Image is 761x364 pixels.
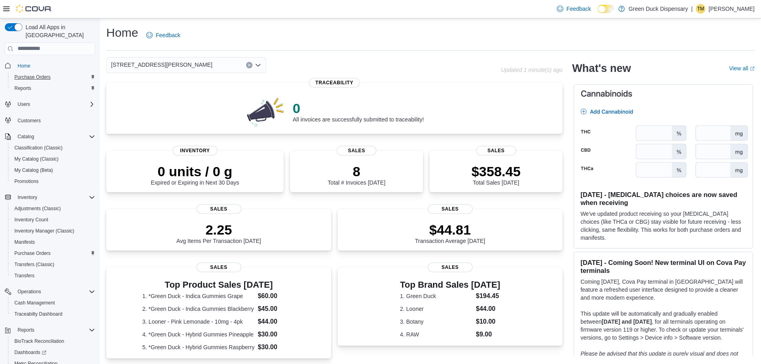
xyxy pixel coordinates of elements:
h1: Home [106,25,138,41]
span: Purchase Orders [11,249,95,258]
div: Expired or Expiring in Next 30 Days [151,163,239,186]
span: Transfers [14,273,34,279]
a: Transfers [11,271,38,280]
span: Inventory [18,194,37,201]
dt: 2. *Green Duck - Indica Gummies Blackberry [142,305,254,313]
dd: $45.00 [258,304,295,314]
span: Manifests [11,237,95,247]
a: Inventory Manager (Classic) [11,226,77,236]
span: Users [18,101,30,107]
a: Purchase Orders [11,72,54,82]
p: We've updated product receiving so your [MEDICAL_DATA] choices (like THCa or CBG) stay visible fo... [580,210,746,242]
a: BioTrack Reconciliation [11,336,68,346]
dd: $9.00 [476,330,500,339]
a: View allExternal link [729,65,755,72]
span: Inventory Manager (Classic) [14,228,74,234]
span: Classification (Classic) [11,143,95,153]
button: Adjustments (Classic) [8,203,98,214]
p: Green Duck Dispensary [629,4,688,14]
h3: Top Brand Sales [DATE] [400,280,500,290]
button: My Catalog (Classic) [8,153,98,165]
div: All invoices are successfully submitted to traceability! [293,100,424,123]
span: My Catalog (Classic) [14,156,59,162]
span: Catalog [14,132,95,141]
span: Transfers (Classic) [11,260,95,269]
span: Cash Management [14,300,55,306]
a: Manifests [11,237,38,247]
button: Users [14,99,33,109]
h3: [DATE] - Coming Soon! New terminal UI on Cova Pay terminals [580,259,746,274]
button: Promotions [8,176,98,187]
a: Inventory Count [11,215,52,225]
h2: What's new [572,62,631,75]
button: Catalog [14,132,37,141]
dt: 4. *Green Duck - Hybrid Gummies Pineapple [142,330,254,338]
dd: $44.00 [476,304,500,314]
button: Customers [2,115,98,126]
a: Customers [14,116,44,125]
p: 0 units / 0 g [151,163,239,179]
a: Promotions [11,177,42,186]
dt: 5. *Green Duck - Hybrid Gummies Raspberry [142,343,254,351]
span: BioTrack Reconciliation [14,338,64,344]
p: This update will be automatically and gradually enabled between , for all terminals operating on ... [580,310,746,342]
h3: [DATE] - [MEDICAL_DATA] choices are now saved when receiving [580,191,746,207]
button: Inventory Count [8,214,98,225]
button: Inventory [14,193,40,202]
span: Sales [428,263,473,272]
span: Customers [18,117,41,124]
p: [PERSON_NAME] [709,4,755,14]
dt: 3. Looner - Pink Lemonade - 10mg - 4pk [142,318,254,326]
span: Operations [14,287,95,296]
span: Transfers (Classic) [14,261,54,268]
dd: $30.00 [258,330,295,339]
span: Dashboards [11,348,95,357]
button: Catalog [2,131,98,142]
span: Inventory [14,193,95,202]
span: Inventory Manager (Classic) [11,226,95,236]
span: Cash Management [11,298,95,308]
button: Inventory [2,192,98,203]
button: Transfers [8,270,98,281]
button: Operations [2,286,98,297]
span: Reports [14,325,95,335]
div: Total Sales [DATE] [471,163,521,186]
span: Sales [197,204,241,214]
span: Sales [337,146,377,155]
a: Dashboards [8,347,98,358]
a: My Catalog (Classic) [11,154,62,164]
span: Inventory Count [11,215,95,225]
dd: $30.00 [258,342,295,352]
span: Users [14,99,95,109]
dt: 2. Looner [400,305,473,313]
p: 0 [293,100,424,116]
strong: [DATE] and [DATE] [602,318,652,325]
span: [STREET_ADDRESS][PERSON_NAME] [111,60,213,70]
span: Traceabilty Dashboard [11,309,95,319]
span: Adjustments (Classic) [11,204,95,213]
button: Reports [2,324,98,336]
button: My Catalog (Beta) [8,165,98,176]
button: Traceabilty Dashboard [8,308,98,320]
a: Dashboards [11,348,50,357]
p: 2.25 [177,222,261,238]
dt: 1. Green Duck [400,292,473,300]
span: Load All Apps in [GEOGRAPHIC_DATA] [22,23,95,39]
a: Traceabilty Dashboard [11,309,66,319]
dd: $44.00 [258,317,295,326]
img: 0 [245,95,286,127]
span: Home [14,61,95,71]
a: Feedback [143,27,183,43]
button: BioTrack Reconciliation [8,336,98,347]
span: Promotions [11,177,95,186]
a: Feedback [554,1,594,17]
dd: $60.00 [258,291,295,301]
span: Purchase Orders [14,74,51,80]
span: Transfers [11,271,95,280]
span: Adjustments (Classic) [14,205,61,212]
p: $44.81 [415,222,485,238]
button: Purchase Orders [8,248,98,259]
span: Traceabilty Dashboard [14,311,62,317]
span: My Catalog (Beta) [11,165,95,175]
